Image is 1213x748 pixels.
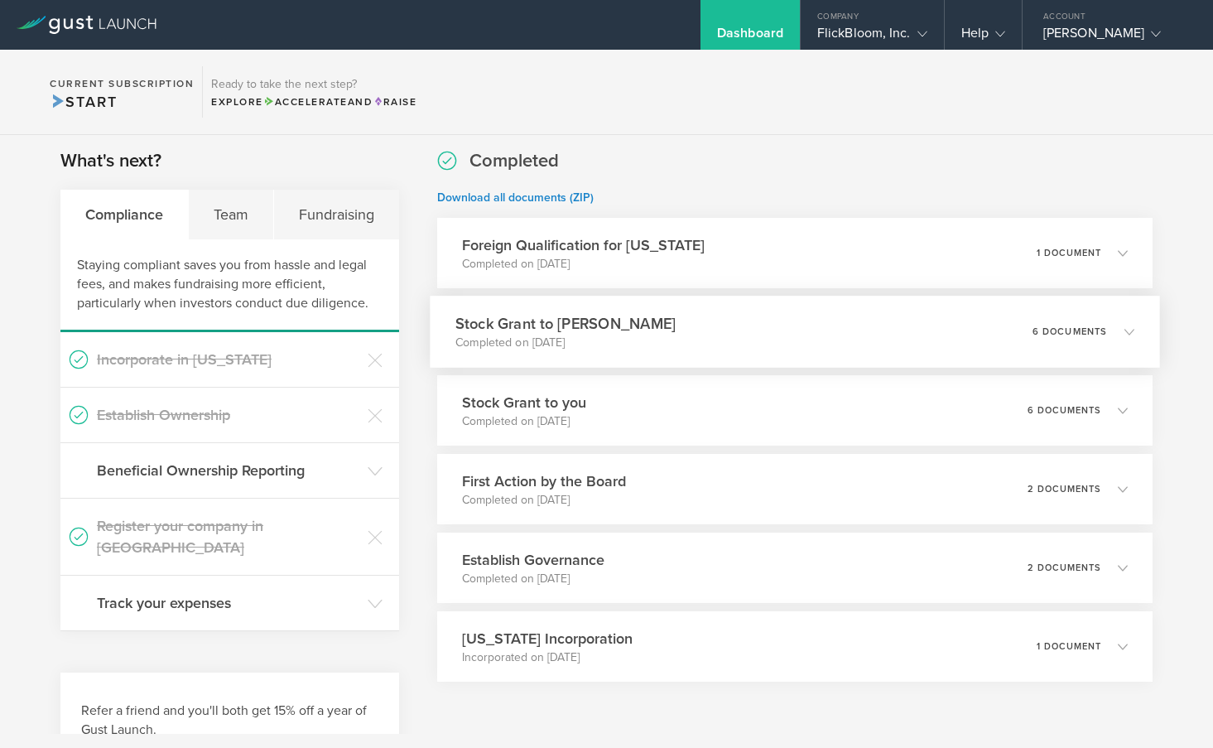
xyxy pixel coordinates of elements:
[97,515,359,558] h3: Register your company in [GEOGRAPHIC_DATA]
[97,349,359,370] h3: Incorporate in [US_STATE]
[50,93,117,111] span: Start
[60,190,189,239] div: Compliance
[462,571,604,587] p: Completed on [DATE]
[1028,563,1101,572] p: 2 documents
[1130,668,1213,748] iframe: Chat Widget
[961,25,1005,50] div: Help
[437,191,594,205] a: Download all documents (ZIP)
[462,471,626,492] h3: First Action by the Board
[263,96,348,108] span: Accelerate
[455,335,676,351] p: Completed on [DATE]
[462,649,633,666] p: Incorporated on [DATE]
[462,256,705,273] p: Completed on [DATE]
[1032,327,1108,336] p: 6 documents
[469,149,559,173] h2: Completed
[1028,406,1101,415] p: 6 documents
[274,190,399,239] div: Fundraising
[60,149,161,173] h2: What's next?
[462,392,586,413] h3: Stock Grant to you
[462,492,626,509] p: Completed on [DATE]
[202,66,425,118] div: Ready to take the next step?ExploreAccelerateandRaise
[211,94,416,109] div: Explore
[1037,249,1101,258] p: 1 document
[211,79,416,90] h3: Ready to take the next step?
[462,549,604,571] h3: Establish Governance
[462,234,705,256] h3: Foreign Qualification for [US_STATE]
[817,25,927,50] div: FlickBloom, Inc.
[60,239,399,332] div: Staying compliant saves you from hassle and legal fees, and makes fundraising more efficient, par...
[373,96,416,108] span: Raise
[81,702,378,740] h3: Refer a friend and you'll both get 15% off a year of Gust Launch.
[97,592,359,614] h3: Track your expenses
[97,404,359,426] h3: Establish Ownership
[462,628,633,649] h3: [US_STATE] Incorporation
[263,96,373,108] span: and
[462,413,586,430] p: Completed on [DATE]
[1028,485,1101,494] p: 2 documents
[50,79,194,89] h2: Current Subscription
[717,25,783,50] div: Dashboard
[455,312,676,335] h3: Stock Grant to [PERSON_NAME]
[189,190,274,239] div: Team
[97,460,359,481] h3: Beneficial Ownership Reporting
[1037,642,1101,651] p: 1 document
[1043,25,1184,50] div: [PERSON_NAME]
